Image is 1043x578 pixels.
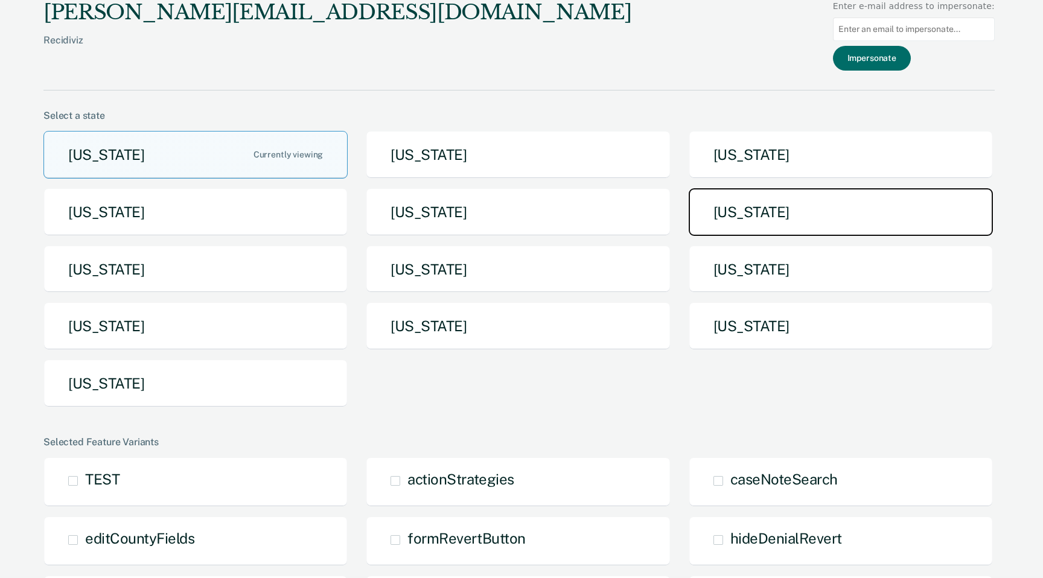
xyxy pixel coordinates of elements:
[407,530,525,547] span: formRevertButton
[366,246,670,293] button: [US_STATE]
[43,302,348,350] button: [US_STATE]
[85,530,194,547] span: editCountyFields
[689,131,993,179] button: [US_STATE]
[689,302,993,350] button: [US_STATE]
[366,302,670,350] button: [US_STATE]
[43,188,348,236] button: [US_STATE]
[366,188,670,236] button: [US_STATE]
[85,471,120,487] span: TEST
[43,110,995,121] div: Select a state
[833,17,995,41] input: Enter an email to impersonate...
[833,46,911,71] button: Impersonate
[730,530,842,547] span: hideDenialRevert
[730,471,838,487] span: caseNoteSearch
[689,188,993,236] button: [US_STATE]
[43,436,995,448] div: Selected Feature Variants
[689,246,993,293] button: [US_STATE]
[43,360,348,407] button: [US_STATE]
[407,471,514,487] span: actionStrategies
[43,246,348,293] button: [US_STATE]
[366,131,670,179] button: [US_STATE]
[43,34,631,65] div: Recidiviz
[43,131,348,179] button: [US_STATE]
